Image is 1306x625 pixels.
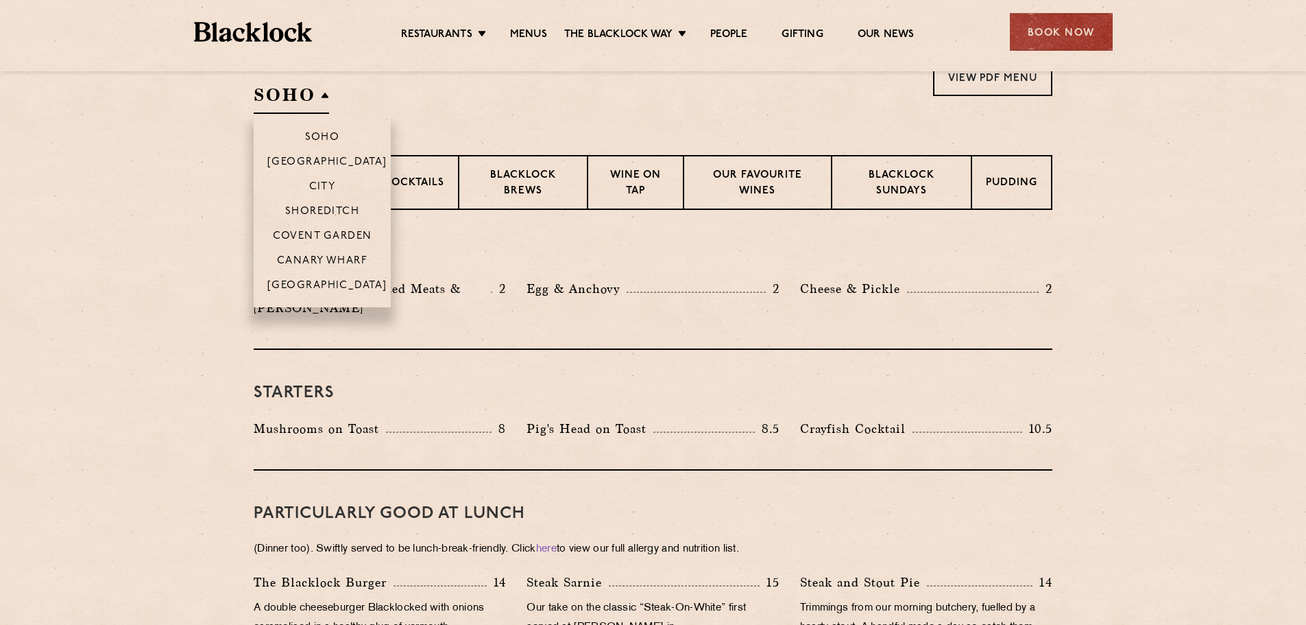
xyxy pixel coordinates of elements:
[254,83,329,114] h2: SOHO
[527,573,609,592] p: Steak Sarnie
[309,181,336,195] p: City
[267,280,387,294] p: [GEOGRAPHIC_DATA]
[800,279,907,298] p: Cheese & Pickle
[760,574,779,591] p: 15
[401,28,472,43] a: Restaurants
[782,28,823,43] a: Gifting
[1022,420,1052,438] p: 10.5
[564,28,673,43] a: The Blacklock Way
[986,176,1037,193] p: Pudding
[277,255,367,269] p: Canary Wharf
[858,28,915,43] a: Our News
[1010,13,1113,51] div: Book Now
[510,28,547,43] a: Menus
[383,176,444,193] p: Cocktails
[766,280,779,298] p: 2
[473,168,573,200] p: Blacklock Brews
[305,132,340,145] p: Soho
[602,168,669,200] p: Wine on Tap
[254,419,386,438] p: Mushrooms on Toast
[846,168,957,200] p: Blacklock Sundays
[710,28,747,43] a: People
[254,540,1052,559] p: (Dinner too). Swiftly served to be lunch-break-friendly. Click to view our full allergy and nutri...
[285,206,360,220] p: Shoreditch
[755,420,779,438] p: 8.5
[1032,574,1052,591] p: 14
[254,384,1052,402] h3: Starters
[267,156,387,170] p: [GEOGRAPHIC_DATA]
[254,244,1052,262] h3: Pre Chop Bites
[254,573,394,592] p: The Blacklock Burger
[933,58,1052,96] a: View PDF Menu
[194,22,313,42] img: BL_Textured_Logo-footer-cropped.svg
[254,505,1052,523] h3: PARTICULARLY GOOD AT LUNCH
[487,574,507,591] p: 14
[800,573,927,592] p: Steak and Stout Pie
[536,544,557,554] a: here
[1039,280,1052,298] p: 2
[527,419,653,438] p: Pig's Head on Toast
[273,231,372,244] p: Covent Garden
[492,280,506,298] p: 2
[698,168,817,200] p: Our favourite wines
[527,279,627,298] p: Egg & Anchovy
[800,419,912,438] p: Crayfish Cocktail
[492,420,506,438] p: 8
